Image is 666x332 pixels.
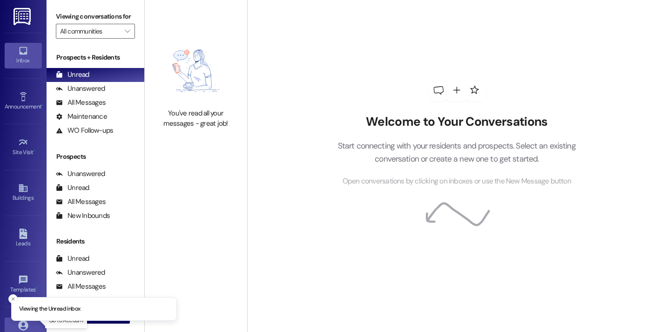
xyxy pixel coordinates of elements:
div: New Inbounds [56,211,110,221]
div: All Messages [56,98,106,108]
img: empty-state [155,38,237,104]
a: Templates • [5,272,42,297]
div: WO Follow-ups [56,126,113,136]
div: You've read all your messages - great job! [155,108,237,129]
span: • [36,285,37,291]
div: Unread [56,254,89,264]
div: Unread [56,183,89,193]
div: Prospects + Residents [47,53,144,62]
h2: Welcome to Your Conversations [323,115,590,129]
span: • [34,148,35,154]
a: Leads [5,226,42,251]
div: Residents [47,237,144,246]
div: Prospects [47,152,144,162]
img: ResiDesk Logo [13,8,33,25]
a: Site Visit • [5,135,42,160]
input: All communities [60,24,120,39]
div: Unanswered [56,268,105,278]
button: Close toast [8,294,18,304]
p: Start connecting with your residents and prospects. Select an existing conversation or create a n... [323,139,590,166]
span: • [41,102,43,108]
a: Inbox [5,43,42,68]
p: Viewing the Unread inbox [19,305,80,313]
i:  [125,27,130,35]
label: Viewing conversations for [56,9,135,24]
div: Unread [56,70,89,80]
a: Buildings [5,180,42,205]
div: All Messages [56,282,106,291]
div: Unanswered [56,84,105,94]
div: All Messages [56,197,106,207]
div: Unanswered [56,169,105,179]
span: Open conversations by clicking on inboxes or use the New Message button [343,176,571,187]
div: Maintenance [56,112,107,122]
